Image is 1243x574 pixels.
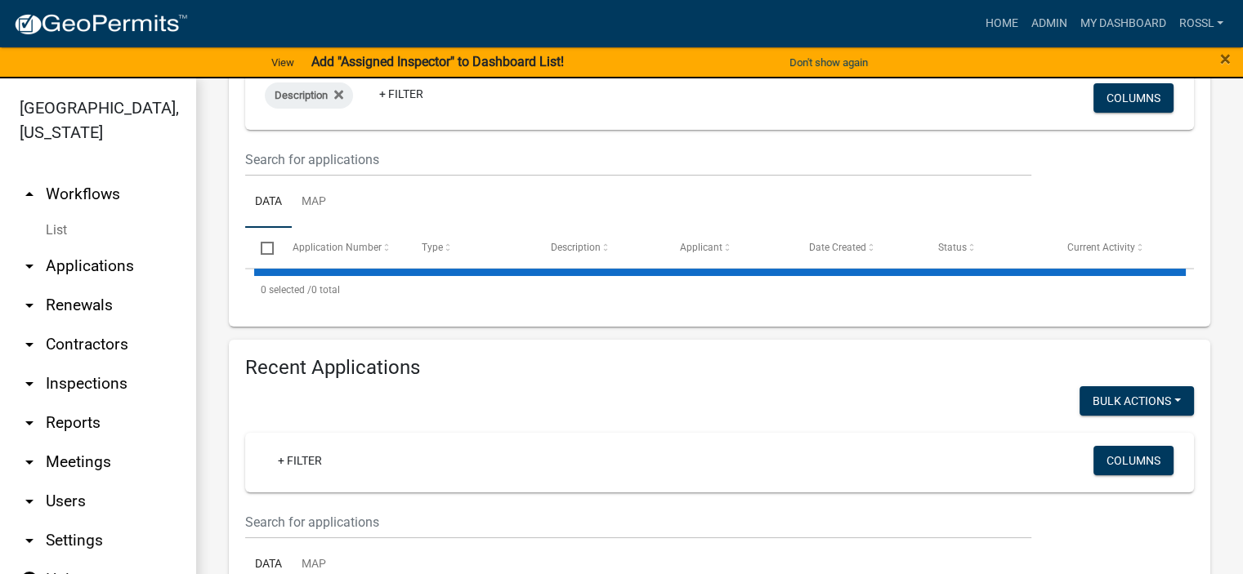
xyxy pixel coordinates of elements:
a: My Dashboard [1073,8,1172,39]
button: Columns [1093,83,1174,113]
a: Admin [1024,8,1073,39]
i: arrow_drop_down [20,413,39,433]
i: arrow_drop_down [20,256,39,276]
a: Home [978,8,1024,39]
span: Date Created [809,242,866,253]
datatable-header-cell: Current Activity [1052,228,1181,267]
button: Bulk Actions [1080,386,1194,416]
i: arrow_drop_down [20,492,39,511]
button: Don't show again [783,49,874,76]
span: Description [551,242,601,253]
a: View [265,49,301,76]
button: Columns [1093,446,1174,475]
a: + Filter [265,446,335,475]
a: Data [245,176,292,229]
i: arrow_drop_down [20,452,39,472]
span: Current Activity [1067,242,1135,253]
span: Application Number [293,242,382,253]
datatable-header-cell: Type [405,228,534,267]
span: Applicant [680,242,722,253]
a: RossL [1172,8,1230,39]
span: Type [422,242,443,253]
a: + Filter [366,79,436,109]
span: 0 selected / [261,284,311,296]
datatable-header-cell: Applicant [664,228,794,267]
i: arrow_drop_down [20,335,39,354]
div: 0 total [245,269,1194,310]
datatable-header-cell: Select [245,228,276,267]
i: arrow_drop_up [20,185,39,204]
span: Status [938,242,967,253]
h4: Recent Applications [245,356,1194,380]
datatable-header-cell: Application Number [276,228,405,267]
a: Map [292,176,336,229]
span: × [1220,47,1231,70]
input: Search for applications [245,505,1031,539]
i: arrow_drop_down [20,531,39,550]
datatable-header-cell: Status [923,228,1052,267]
span: Description [275,89,328,101]
strong: Add "Assigned Inspector" to Dashboard List! [311,54,563,69]
i: arrow_drop_down [20,374,39,394]
datatable-header-cell: Description [535,228,664,267]
datatable-header-cell: Date Created [794,228,923,267]
input: Search for applications [245,143,1031,176]
button: Close [1220,49,1231,69]
i: arrow_drop_down [20,296,39,315]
